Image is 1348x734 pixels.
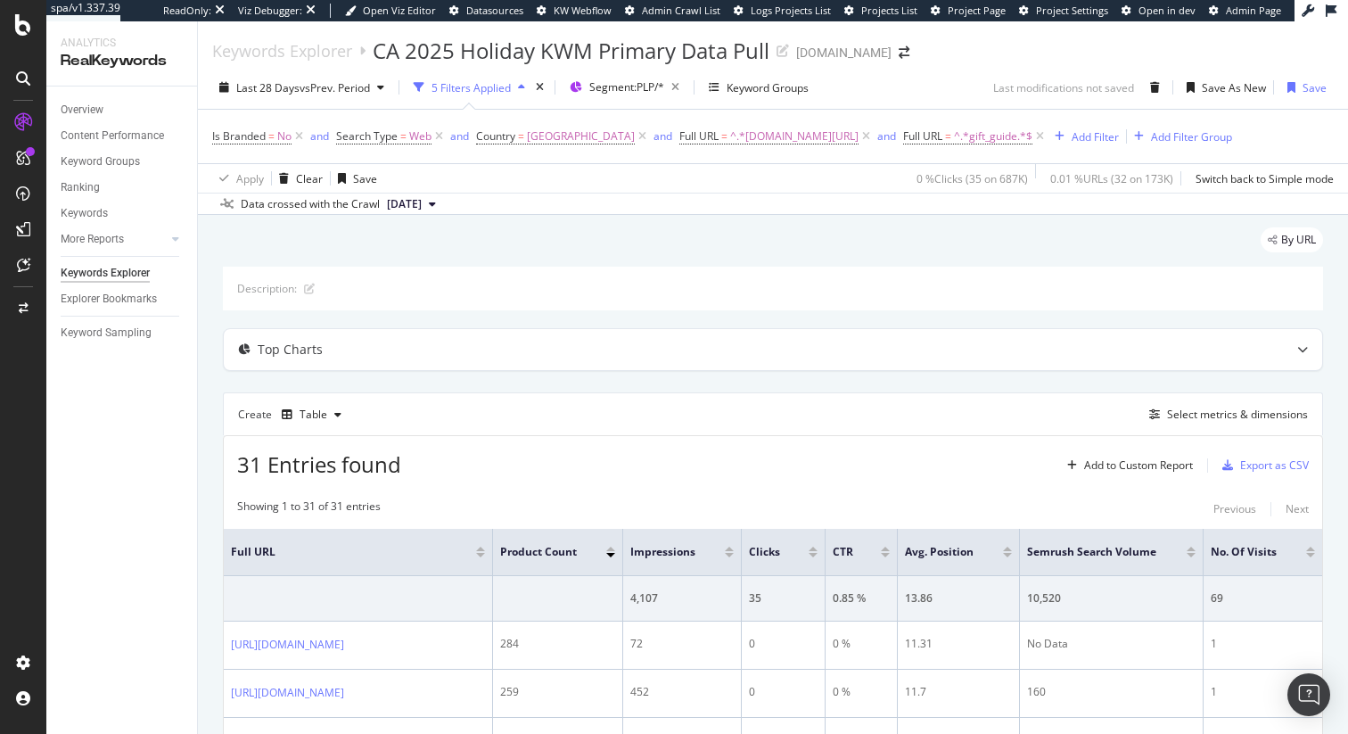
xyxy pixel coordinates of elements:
button: Segment:PLP/* [563,73,686,102]
a: [URL][DOMAIN_NAME] [231,636,344,654]
span: Admin Crawl List [642,4,720,17]
div: Showing 1 to 31 of 31 entries [237,499,381,520]
a: Overview [61,101,185,120]
span: Full URL [679,128,719,144]
div: 69 [1211,590,1315,606]
span: = [268,128,275,144]
div: Add to Custom Report [1084,460,1193,471]
button: Add to Custom Report [1060,451,1193,480]
div: Save [1303,80,1327,95]
button: Select metrics & dimensions [1142,404,1308,425]
div: Keyword Groups [727,80,809,95]
div: 13.86 [905,590,1012,606]
div: 160 [1027,684,1196,700]
button: 5 Filters Applied [407,73,532,102]
span: Datasources [466,4,523,17]
div: 0 [749,684,818,700]
span: Admin Page [1226,4,1281,17]
div: Export as CSV [1240,458,1309,473]
a: Open Viz Editor [345,4,436,18]
span: Project Page [948,4,1006,17]
button: Switch back to Simple mode [1188,164,1334,193]
div: Top Charts [258,341,323,359]
div: ReadOnly: [163,4,211,18]
div: 35 [749,590,818,606]
div: Select metrics & dimensions [1167,407,1308,422]
div: Viz Debugger: [238,4,302,18]
div: 0 % [833,636,891,652]
span: = [945,128,951,144]
span: Country [476,128,515,144]
a: Content Performance [61,127,185,145]
a: More Reports [61,230,167,249]
span: Projects List [861,4,917,17]
button: Clear [272,164,323,193]
button: Apply [212,164,264,193]
span: ^.*[DOMAIN_NAME][URL] [730,124,859,149]
span: No. of Visits [1211,544,1279,560]
div: Analytics [61,36,183,51]
a: Keyword Sampling [61,324,185,342]
span: [GEOGRAPHIC_DATA] [527,124,635,149]
div: 1 [1211,636,1315,652]
a: Keywords Explorer [61,264,185,283]
button: and [450,128,469,144]
div: 72 [630,636,734,652]
div: Description: [237,281,297,296]
button: and [877,128,896,144]
div: Ranking [61,178,100,197]
div: Clear [296,171,323,186]
div: Next [1286,501,1309,516]
div: Save As New [1202,80,1266,95]
span: = [721,128,727,144]
div: CA 2025 Holiday KWM Primary Data Pull [373,36,769,66]
span: Web [409,124,432,149]
button: Keyword Groups [702,73,816,102]
span: Open in dev [1138,4,1196,17]
span: 31 Entries found [237,449,401,479]
span: By URL [1281,235,1316,245]
button: Save As New [1179,73,1266,102]
a: Keywords Explorer [212,41,352,61]
button: Table [275,400,349,429]
a: Datasources [449,4,523,18]
div: 0 [749,636,818,652]
div: 0.85 % [833,590,891,606]
div: Previous [1213,501,1256,516]
div: Apply [236,171,264,186]
button: and [653,128,672,144]
div: 452 [630,684,734,700]
a: Keyword Groups [61,153,185,171]
span: Full URL [903,128,942,144]
span: 2025 Sep. 16th [387,196,422,212]
div: Open Intercom Messenger [1287,673,1330,716]
div: Keywords [61,204,108,223]
a: Projects List [844,4,917,18]
div: Switch back to Simple mode [1196,171,1334,186]
div: Add Filter [1072,129,1119,144]
span: Impressions [630,544,698,560]
button: [DATE] [380,194,443,215]
span: Product Count [500,544,579,560]
span: No [277,124,292,149]
div: Save [353,171,377,186]
span: Logs Projects List [751,4,831,17]
span: Last 28 Days [236,80,300,95]
div: 1 [1211,684,1315,700]
div: Explorer Bookmarks [61,290,157,309]
div: 11.31 [905,636,1012,652]
span: Semrush Search Volume [1027,544,1160,560]
div: More Reports [61,230,124,249]
div: 259 [500,684,615,700]
div: Data crossed with the Crawl [241,196,380,212]
a: [URL][DOMAIN_NAME] [231,684,344,702]
div: 284 [500,636,615,652]
a: Admin Crawl List [625,4,720,18]
span: Clicks [749,544,782,560]
a: Ranking [61,178,185,197]
span: Search Type [336,128,398,144]
span: Full URL [231,544,449,560]
div: times [532,78,547,96]
div: 0.01 % URLs ( 32 on 173K ) [1050,171,1173,186]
